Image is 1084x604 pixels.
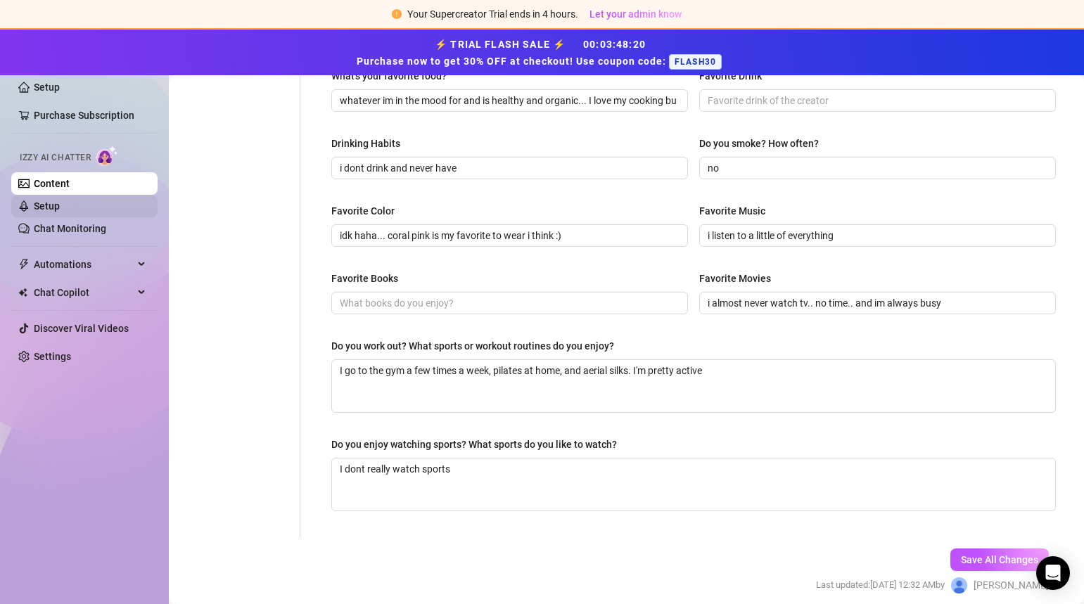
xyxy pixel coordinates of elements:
span: Your Supercreator Trial ends in 4 hours. [407,8,578,20]
input: Favorite Color [340,228,677,243]
label: Favorite Movies [699,271,781,286]
div: Do you work out? What sports or workout routines do you enjoy? [331,338,614,354]
input: Drinking Habits [340,160,677,176]
label: Do you enjoy watching sports? What sports do you like to watch? [331,437,627,452]
span: FLASH30 [669,54,722,70]
div: What's your favorite food? [331,68,447,84]
div: Favorite Drink [699,68,762,84]
div: Open Intercom Messenger [1036,556,1070,590]
label: Favorite Drink [699,68,772,84]
img: Chat Copilot [18,288,27,297]
a: Chat Monitoring [34,223,106,234]
div: Favorite Books [331,271,398,286]
label: What's your favorite food? [331,68,457,84]
input: What's your favorite food? [340,93,677,108]
label: Favorite Books [331,271,408,286]
span: Let your admin know [589,8,682,20]
div: Favorite Music [699,203,765,219]
span: Chat Copilot [34,281,134,304]
strong: Purchase now to get 30% OFF at checkout! Use coupon code: [357,56,669,67]
span: Izzy AI Chatter [20,151,91,165]
div: Favorite Color [331,203,395,219]
a: Setup [34,82,60,93]
span: [PERSON_NAME] [974,577,1049,593]
input: Favorite Movies [708,295,1045,311]
span: thunderbolt [18,259,30,270]
span: Automations [34,253,134,276]
textarea: Do you enjoy watching sports? What sports do you like to watch? [332,458,1055,510]
button: Let your admin know [584,6,687,23]
span: exclamation-circle [392,9,402,19]
a: Content [34,178,70,189]
input: Favorite Books [340,295,677,311]
input: Favorite Music [708,228,1045,243]
label: Favorite Music [699,203,775,219]
span: Save All Changes [961,554,1038,565]
a: Discover Viral Videos [34,323,129,334]
label: Do you work out? What sports or workout routines do you enjoy? [331,338,624,354]
a: Settings [34,351,71,362]
div: Do you smoke? How often? [699,136,819,151]
img: AI Chatter [96,146,118,166]
a: Setup [34,200,60,212]
input: Favorite Drink [708,93,1045,108]
div: Favorite Movies [699,271,771,286]
input: Do you smoke? How often? [708,160,1045,176]
span: Last updated: [DATE] 12:32 AM by [816,578,945,592]
button: Save All Changes [950,548,1049,571]
img: Heather Nielsen [951,577,967,593]
a: Purchase Subscription [34,110,134,121]
label: Do you smoke? How often? [699,136,829,151]
div: Drinking Habits [331,136,400,151]
label: Drinking Habits [331,136,410,151]
div: Do you enjoy watching sports? What sports do you like to watch? [331,437,617,452]
span: 00 : 03 : 48 : 20 [583,39,646,50]
strong: ⚡ TRIAL FLASH SALE ⚡ [357,39,727,67]
textarea: Do you work out? What sports or workout routines do you enjoy? [332,360,1055,412]
label: Favorite Color [331,203,404,219]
